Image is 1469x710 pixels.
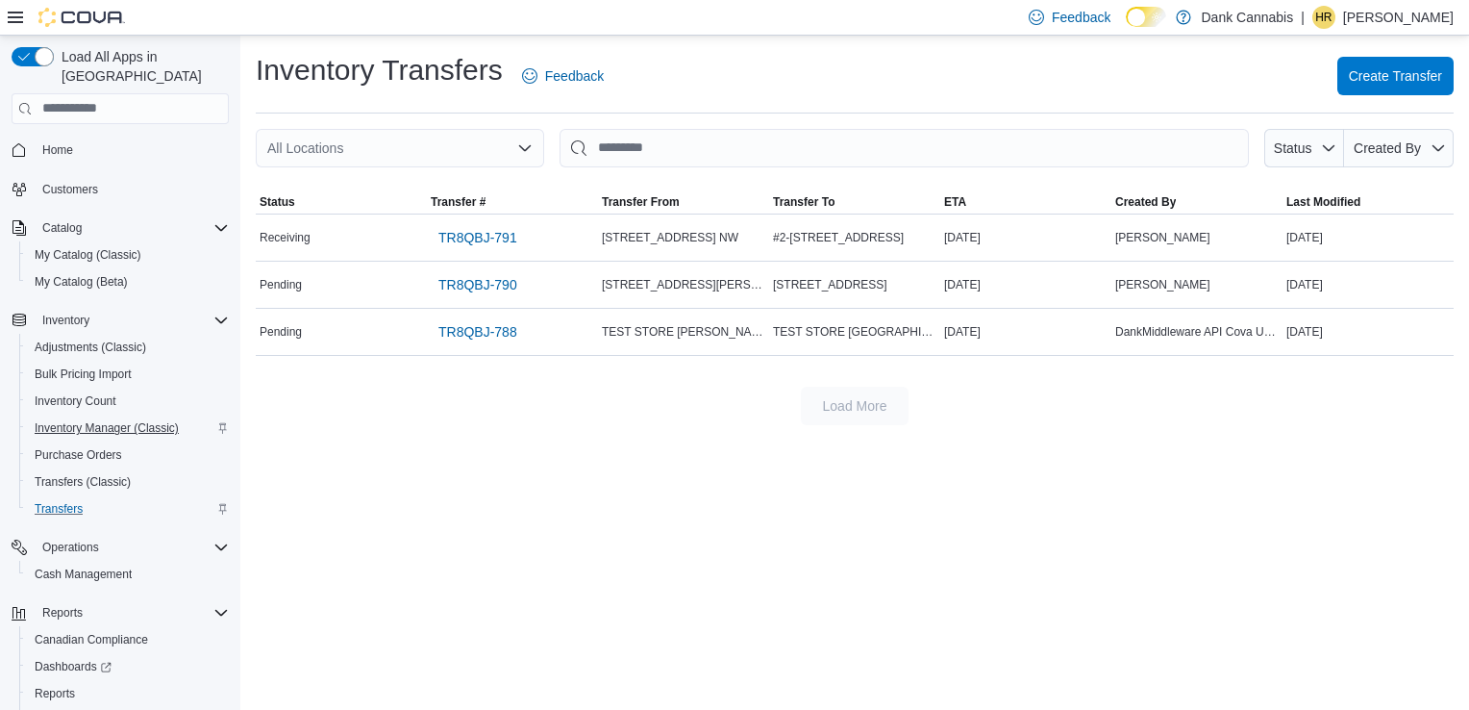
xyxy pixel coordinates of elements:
[35,340,146,355] span: Adjustments (Classic)
[1126,27,1127,28] span: Dark Mode
[1115,194,1176,210] span: Created By
[438,228,517,247] span: TR8QBJ-791
[438,322,517,342] span: TR8QBJ-788
[35,177,229,201] span: Customers
[4,175,237,203] button: Customers
[940,190,1111,214] button: ETA
[940,320,1111,343] div: [DATE]
[260,324,302,340] span: Pending
[19,361,237,388] button: Bulk Pricing Import
[1354,140,1421,156] span: Created By
[260,277,302,292] span: Pending
[769,190,940,214] button: Transfer To
[35,393,116,409] span: Inventory Count
[35,601,229,624] span: Reports
[4,136,237,164] button: Home
[27,682,229,705] span: Reports
[27,363,139,386] a: Bulk Pricing Import
[27,628,156,651] a: Canadian Compliance
[1274,140,1312,156] span: Status
[27,270,229,293] span: My Catalog (Beta)
[19,442,237,469] button: Purchase Orders
[27,655,229,678] span: Dashboards
[27,497,229,520] span: Transfers
[38,8,125,27] img: Cova
[1349,66,1442,86] span: Create Transfer
[35,274,128,290] span: My Catalog (Beta)
[1201,6,1293,29] p: Dank Cannabis
[1282,190,1454,214] button: Last Modified
[27,417,229,440] span: Inventory Manager (Classic)
[773,194,834,210] span: Transfer To
[35,501,83,517] span: Transfers
[35,474,131,490] span: Transfers (Classic)
[1111,190,1282,214] button: Created By
[19,415,237,442] button: Inventory Manager (Classic)
[27,270,136,293] a: My Catalog (Beta)
[35,536,107,559] button: Operations
[27,563,229,586] span: Cash Management
[1315,6,1332,29] span: HR
[598,190,769,214] button: Transfer From
[35,139,81,162] a: Home
[1282,320,1454,343] div: [DATE]
[42,605,83,621] span: Reports
[560,129,1249,167] input: This is a search bar. After typing your query, hit enter to filter the results lower in the page.
[27,243,149,266] a: My Catalog (Classic)
[27,628,229,651] span: Canadian Compliance
[35,247,141,263] span: My Catalog (Classic)
[514,57,611,95] a: Feedback
[19,653,237,680] a: Dashboards
[27,444,130,467] a: Purchase Orders
[19,469,237,495] button: Transfers (Classic)
[602,277,765,292] span: [STREET_ADDRESS][PERSON_NAME]
[602,230,738,245] span: [STREET_ADDRESS] NW
[431,313,525,351] a: TR8QBJ-788
[27,363,229,386] span: Bulk Pricing Import
[35,216,89,240] button: Catalog
[1126,7,1166,27] input: Dark Mode
[42,313,89,328] span: Inventory
[256,190,427,214] button: Status
[35,178,106,201] a: Customers
[35,632,148,647] span: Canadian Compliance
[773,230,904,245] span: #2-[STREET_ADDRESS]
[1115,277,1210,292] span: [PERSON_NAME]
[42,540,99,555] span: Operations
[27,655,119,678] a: Dashboards
[1282,273,1454,296] div: [DATE]
[431,218,525,257] a: TR8QBJ-791
[19,680,237,707] button: Reports
[517,140,533,156] button: Open list of options
[4,534,237,561] button: Operations
[42,220,82,236] span: Catalog
[427,190,598,214] button: Transfer #
[35,601,90,624] button: Reports
[27,470,229,494] span: Transfers (Classic)
[35,420,179,436] span: Inventory Manager (Classic)
[1337,57,1454,95] button: Create Transfer
[1343,6,1454,29] p: [PERSON_NAME]
[35,447,122,463] span: Purchase Orders
[19,268,237,295] button: My Catalog (Beta)
[35,138,229,162] span: Home
[19,388,237,415] button: Inventory Count
[27,390,229,413] span: Inventory Count
[1115,230,1210,245] span: [PERSON_NAME]
[35,367,132,382] span: Bulk Pricing Import
[42,142,73,158] span: Home
[19,334,237,361] button: Adjustments (Classic)
[19,495,237,522] button: Transfers
[1301,6,1305,29] p: |
[1264,129,1344,167] button: Status
[27,470,138,494] a: Transfers (Classic)
[1312,6,1335,29] div: Harrison Ramsey
[19,241,237,268] button: My Catalog (Classic)
[431,266,525,304] a: TR8QBJ-790
[260,194,295,210] span: Status
[4,215,237,241] button: Catalog
[27,682,83,705] a: Reports
[27,390,124,413] a: Inventory Count
[773,324,936,340] span: TEST STORE [GEOGRAPHIC_DATA]
[1052,8,1110,27] span: Feedback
